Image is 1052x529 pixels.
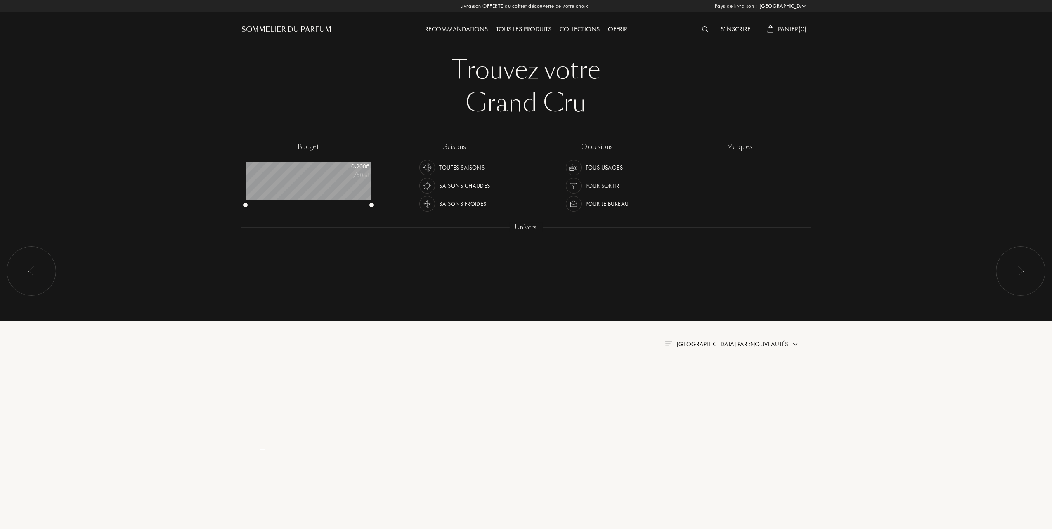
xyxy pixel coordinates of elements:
[778,25,807,33] span: Panier ( 0 )
[328,171,369,179] div: /50mL
[568,198,579,210] img: usage_occasion_work_white.svg
[245,427,281,436] div: _
[702,26,708,32] img: search_icn_white.svg
[248,87,805,120] div: Grand Cru
[246,373,279,405] img: pf_empty.png
[248,54,805,87] div: Trouvez votre
[492,25,556,33] a: Tous les produits
[421,180,433,191] img: usage_season_hot_white.svg
[604,25,631,33] a: Offrir
[586,160,623,175] div: Tous usages
[792,341,799,347] img: arrow.png
[292,142,325,152] div: budget
[568,162,579,173] img: usage_occasion_all_white.svg
[568,180,579,191] img: usage_occasion_party_white.svg
[241,25,331,35] a: Sommelier du Parfum
[586,178,619,194] div: Pour sortir
[246,493,279,525] img: pf_empty.png
[716,24,755,35] div: S'inscrire
[245,454,281,463] div: _
[245,437,281,453] div: _
[1017,266,1024,276] img: arr_left.svg
[556,24,604,35] div: Collections
[509,223,542,232] div: Univers
[439,160,485,175] div: Toutes saisons
[421,25,492,33] a: Recommandations
[437,142,472,152] div: saisons
[575,142,619,152] div: occasions
[715,2,757,10] span: Pays de livraison :
[604,24,631,35] div: Offrir
[439,196,486,212] div: Saisons froides
[328,162,369,171] div: 0 - 200 €
[677,340,789,348] span: [GEOGRAPHIC_DATA] par : Nouveautés
[721,142,758,152] div: marques
[421,198,433,210] img: usage_season_cold_white.svg
[665,341,671,346] img: filter_by.png
[421,162,433,173] img: usage_season_average_white.svg
[556,25,604,33] a: Collections
[716,25,755,33] a: S'inscrire
[801,3,807,9] img: arrow_w.png
[767,25,774,33] img: cart_white.svg
[586,196,629,212] div: Pour le bureau
[492,24,556,35] div: Tous les produits
[439,178,490,194] div: Saisons chaudes
[28,266,35,276] img: arr_left.svg
[421,24,492,35] div: Recommandations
